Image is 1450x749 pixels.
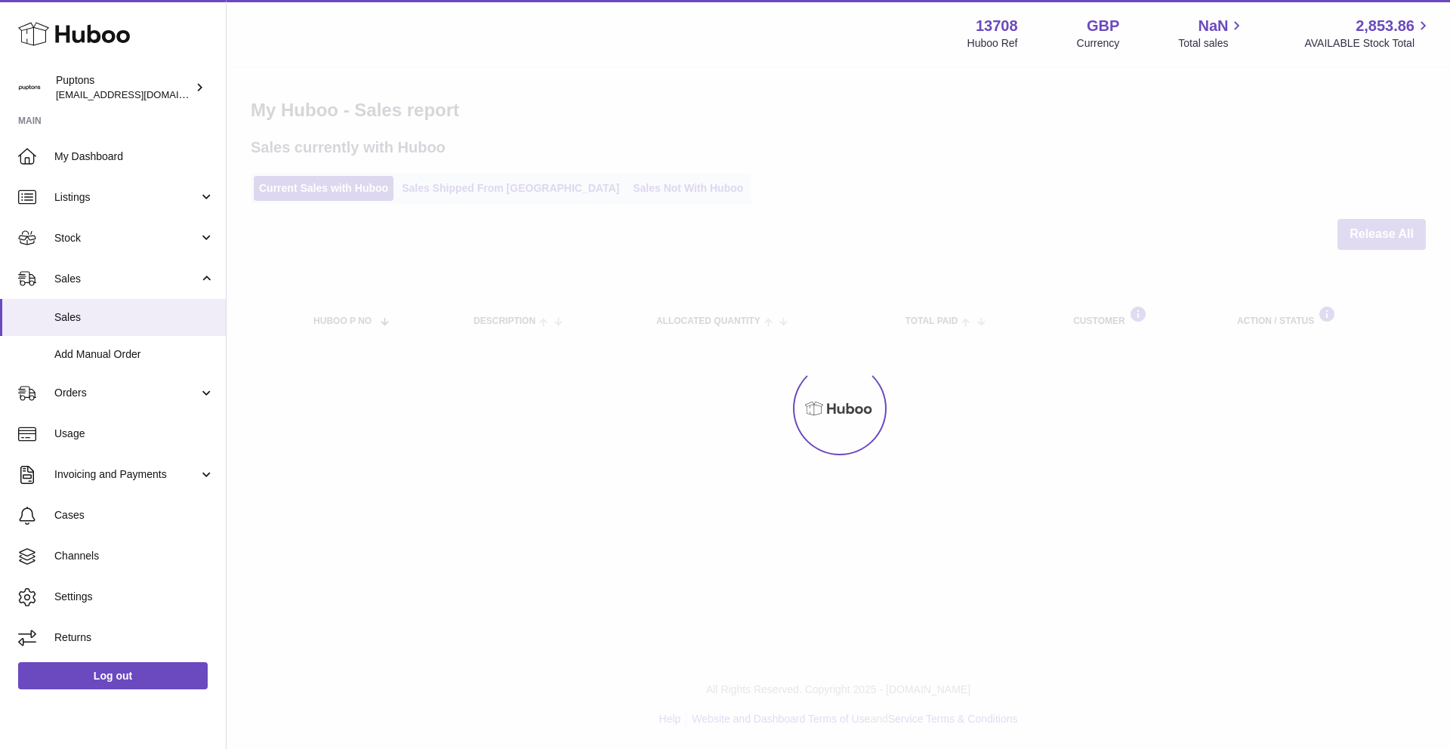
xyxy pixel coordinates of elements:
div: Puptons [56,73,192,102]
div: Huboo Ref [967,36,1018,51]
div: Currency [1077,36,1120,51]
span: Settings [54,590,214,604]
span: Listings [54,190,199,205]
span: Usage [54,427,214,441]
span: My Dashboard [54,149,214,164]
span: AVAILABLE Stock Total [1304,36,1432,51]
span: NaN [1198,16,1228,36]
a: Log out [18,662,208,689]
span: 2,853.86 [1356,16,1415,36]
span: Cases [54,508,214,522]
span: Orders [54,386,199,400]
span: Channels [54,549,214,563]
a: 2,853.86 AVAILABLE Stock Total [1304,16,1432,51]
strong: 13708 [976,16,1018,36]
span: Total sales [1178,36,1245,51]
strong: GBP [1087,16,1119,36]
span: Add Manual Order [54,347,214,362]
span: [EMAIL_ADDRESS][DOMAIN_NAME] [56,88,222,100]
span: Sales [54,310,214,325]
img: hello@puptons.com [18,76,41,99]
span: Invoicing and Payments [54,467,199,482]
span: Sales [54,272,199,286]
a: NaN Total sales [1178,16,1245,51]
span: Stock [54,231,199,245]
span: Returns [54,630,214,645]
